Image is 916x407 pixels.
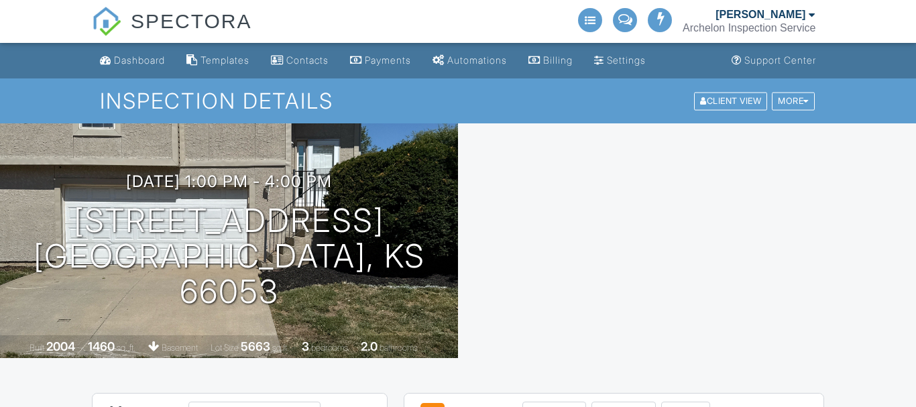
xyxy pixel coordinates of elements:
[95,48,170,73] a: Dashboard
[211,343,239,353] span: Lot Size
[744,54,816,66] div: Support Center
[117,343,135,353] span: sq. ft.
[694,92,767,110] div: Client View
[92,20,252,45] a: SPECTORA
[92,7,121,36] img: The Best Home Inspection Software - Spectora
[543,54,573,66] div: Billing
[427,48,512,73] a: Automations (Basic)
[131,7,252,35] span: SPECTORA
[726,48,821,73] a: Support Center
[126,172,332,190] h3: [DATE] 1:00 pm - 4:00 pm
[345,48,416,73] a: Payments
[302,339,309,353] div: 3
[683,21,815,35] div: Archelon Inspection Service
[772,92,815,110] div: More
[162,343,198,353] span: basement
[365,54,411,66] div: Payments
[266,48,334,73] a: Contacts
[286,54,329,66] div: Contacts
[311,343,348,353] span: bedrooms
[715,8,805,21] div: [PERSON_NAME]
[380,343,418,353] span: bathrooms
[589,48,651,73] a: Settings
[100,89,815,113] h1: Inspection Details
[523,48,578,73] a: Billing
[693,95,770,105] a: Client View
[46,339,75,353] div: 2004
[447,54,507,66] div: Automations
[21,203,437,309] h1: [STREET_ADDRESS] [GEOGRAPHIC_DATA], KS 66053
[181,48,255,73] a: Templates
[30,343,44,353] span: Built
[114,54,165,66] div: Dashboard
[201,54,249,66] div: Templates
[272,343,289,353] span: sq.ft.
[88,339,115,353] div: 1460
[607,54,646,66] div: Settings
[361,339,378,353] div: 2.0
[241,339,270,353] div: 5663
